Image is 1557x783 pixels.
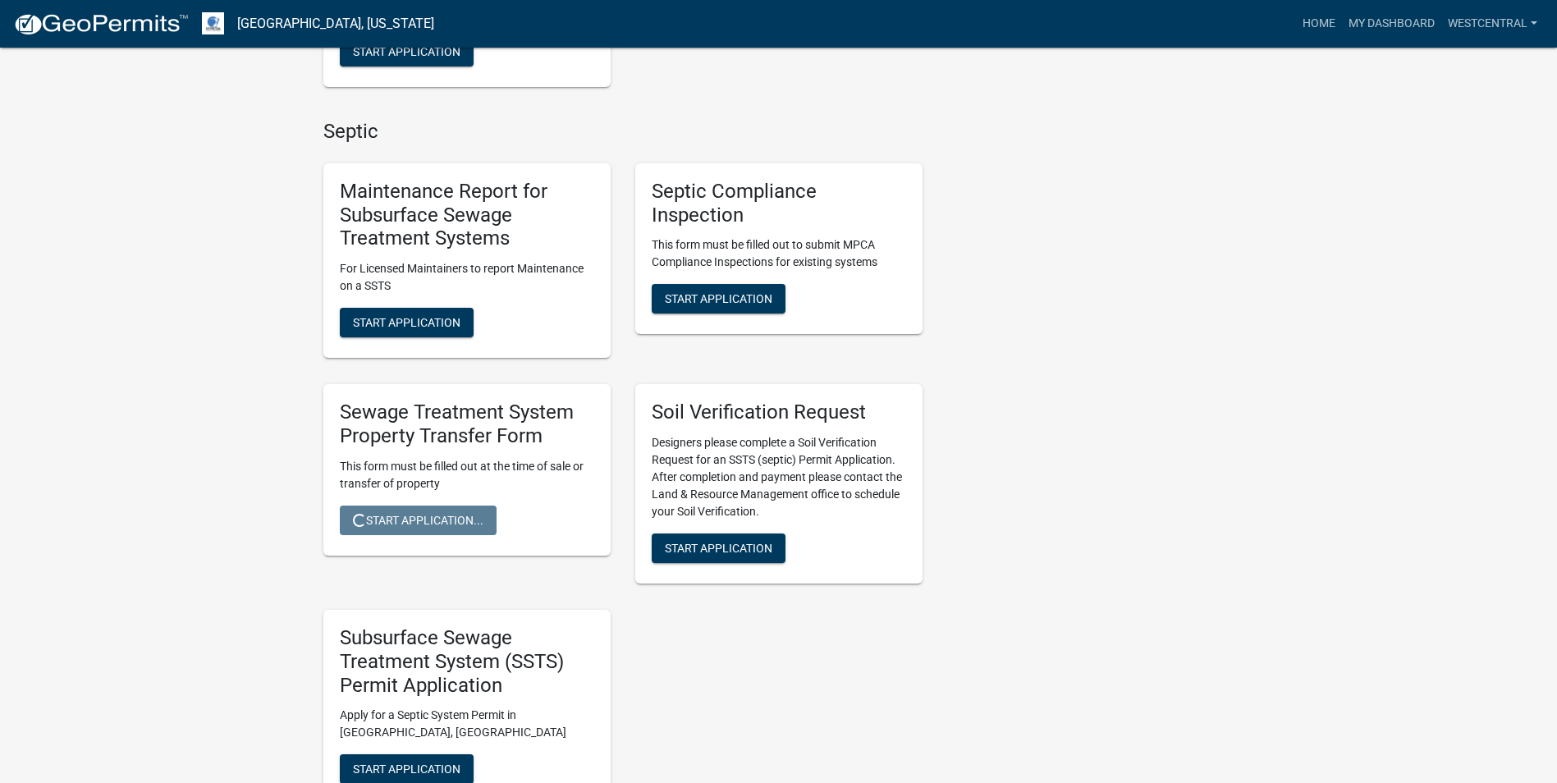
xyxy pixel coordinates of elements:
h5: Septic Compliance Inspection [652,180,906,227]
p: Apply for a Septic System Permit in [GEOGRAPHIC_DATA], [GEOGRAPHIC_DATA] [340,707,594,741]
h5: Soil Verification Request [652,401,906,424]
span: Start Application [353,316,460,329]
p: This form must be filled out at the time of sale or transfer of property [340,458,594,492]
span: Start Application [665,542,772,555]
a: Home [1296,8,1342,39]
h5: Maintenance Report for Subsurface Sewage Treatment Systems [340,180,594,250]
p: Designers please complete a Soil Verification Request for an SSTS (septic) Permit Application. Af... [652,434,906,520]
a: westcentral [1441,8,1544,39]
a: My Dashboard [1342,8,1441,39]
button: Start Application [652,533,785,563]
span: Start Application [353,45,460,58]
span: Start Application... [353,513,483,526]
h5: Subsurface Sewage Treatment System (SSTS) Permit Application [340,626,594,697]
span: Start Application [665,292,772,305]
p: For Licensed Maintainers to report Maintenance on a SSTS [340,260,594,295]
button: Start Application... [340,506,497,535]
button: Start Application [340,308,474,337]
span: Start Application [353,762,460,776]
button: Start Application [652,284,785,314]
p: This form must be filled out to submit MPCA Compliance Inspections for existing systems [652,236,906,271]
img: Otter Tail County, Minnesota [202,12,224,34]
a: [GEOGRAPHIC_DATA], [US_STATE] [237,10,434,38]
h5: Sewage Treatment System Property Transfer Form [340,401,594,448]
h4: Septic [323,120,923,144]
button: Start Application [340,37,474,66]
